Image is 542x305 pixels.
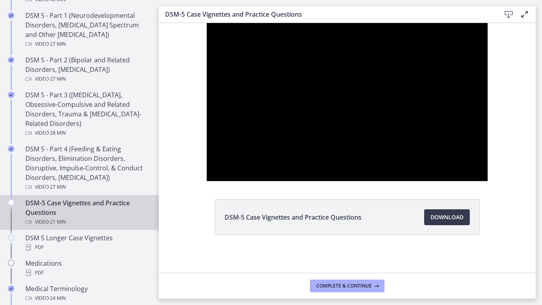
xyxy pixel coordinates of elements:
[25,11,149,49] div: DSM 5 - Part 1 (Neurodevelopmental Disorders, [MEDICAL_DATA] Spectrum and Other [MEDICAL_DATA])
[25,233,149,252] div: DSM 5 Longer Case Vignettes
[25,55,149,84] div: DSM 5 - Part 2 (Bipolar and Related Disorders, [MEDICAL_DATA])
[49,128,66,138] span: · 28 min
[25,284,149,303] div: Medical Terminology
[316,283,372,289] span: Complete & continue
[8,286,14,292] i: Completed
[49,39,66,49] span: · 27 min
[25,39,149,49] div: Video
[25,217,149,227] div: Video
[25,144,149,192] div: DSM 5 - Part 4 (Feeding & Eating Disorders, Elimination Disorders, Disruptive, Impulse-Control, &...
[25,293,149,303] div: Video
[225,212,361,222] span: DSM-5 Case Vignettes and Practice Questions
[165,10,488,19] h3: DSM-5 Case Vignettes and Practice Questions
[49,182,66,192] span: · 27 min
[424,209,470,225] a: Download
[8,92,14,98] i: Completed
[8,12,14,19] i: Completed
[159,23,536,181] iframe: Video Lesson
[49,293,66,303] span: · 24 min
[25,243,149,252] div: PDF
[431,212,463,222] span: Download
[25,182,149,192] div: Video
[25,74,149,84] div: Video
[25,90,149,138] div: DSM 5 - Part 3 ([MEDICAL_DATA], Obsessive-Compulsive and Related Disorders, Trauma & [MEDICAL_DAT...
[49,74,66,84] span: · 27 min
[8,57,14,63] i: Completed
[25,198,149,227] div: DSM-5 Case Vignettes and Practice Questions
[49,217,66,227] span: · 21 min
[25,268,149,278] div: PDF
[310,280,384,292] button: Complete & continue
[25,259,149,278] div: Medications
[25,128,149,138] div: Video
[8,146,14,152] i: Completed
